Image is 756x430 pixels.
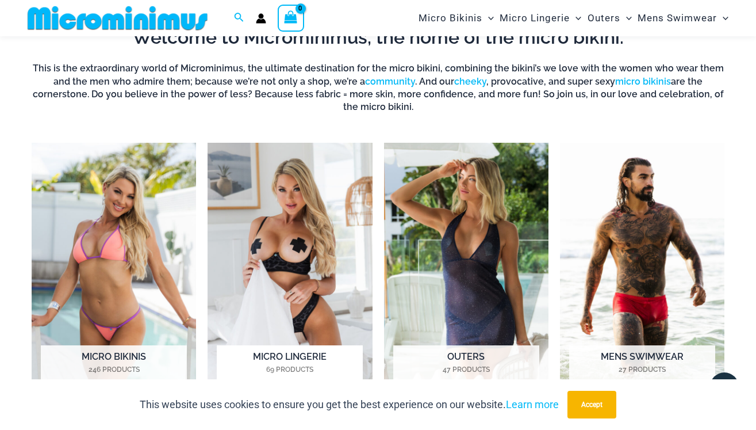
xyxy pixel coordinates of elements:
a: OutersMenu ToggleMenu Toggle [585,3,635,33]
h2: Mens Swimwear [569,345,715,381]
h6: This is the extraordinary world of Microminimus, the ultimate destination for the micro bikini, c... [32,62,724,114]
h2: Micro Bikinis [41,345,187,381]
mark: 47 Products [393,364,539,375]
span: Menu Toggle [717,3,728,33]
a: View Shopping Cart, empty [278,5,304,31]
span: Outers [588,3,620,33]
h2: Micro Lingerie [217,345,363,381]
span: Micro Bikinis [419,3,482,33]
mark: 27 Products [569,364,715,375]
img: Micro Bikinis [32,143,196,398]
span: Menu Toggle [620,3,632,33]
a: Mens SwimwearMenu ToggleMenu Toggle [635,3,731,33]
a: Visit product category Outers [384,143,548,398]
img: MM SHOP LOGO FLAT [23,5,212,31]
a: community [365,76,415,87]
a: Search icon link [234,11,244,25]
h2: Outers [393,345,539,381]
img: Mens Swimwear [560,143,724,398]
span: Mens Swimwear [638,3,717,33]
a: Learn more [506,398,559,410]
img: Outers [384,143,548,398]
mark: 246 Products [41,364,187,375]
nav: Site Navigation [414,2,733,35]
a: cheeky [454,76,486,87]
span: Menu Toggle [482,3,494,33]
a: Account icon link [256,13,266,24]
a: Visit product category Mens Swimwear [560,143,724,398]
span: Menu Toggle [570,3,581,33]
img: Micro Lingerie [208,143,372,398]
a: Micro BikinisMenu ToggleMenu Toggle [416,3,497,33]
button: Accept [567,391,616,418]
a: Visit product category Micro Bikinis [32,143,196,398]
mark: 69 Products [217,364,363,375]
a: micro bikinis [615,76,671,87]
p: This website uses cookies to ensure you get the best experience on our website. [140,396,559,413]
h2: Welcome to Microminimus, the home of the micro bikini. [32,25,724,50]
a: Micro LingerieMenu ToggleMenu Toggle [497,3,584,33]
span: Micro Lingerie [500,3,570,33]
a: Visit product category Micro Lingerie [208,143,372,398]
